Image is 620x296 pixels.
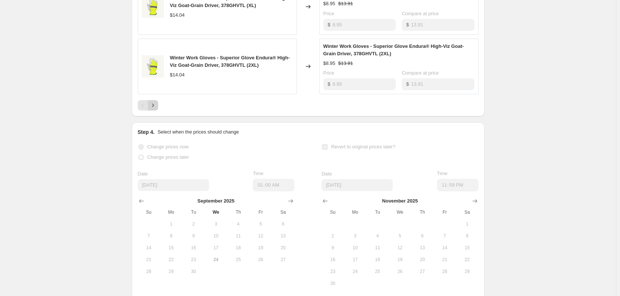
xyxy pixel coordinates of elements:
[338,60,353,67] strike: $13.91
[182,218,205,230] button: Tuesday September 2 2025
[163,257,179,263] span: 22
[148,100,158,111] button: Next
[185,269,202,274] span: 30
[392,269,408,274] span: 26
[324,209,341,215] span: Su
[138,171,148,177] span: Date
[369,245,386,251] span: 11
[389,242,411,254] button: Wednesday November 12 2025
[208,257,224,263] span: 24
[459,257,475,263] span: 22
[456,230,478,242] button: Saturday November 8 2025
[141,245,157,251] span: 14
[275,209,291,215] span: Sa
[142,55,164,78] img: 378GHVTL-Top_80x.jpg
[366,230,389,242] button: Tuesday November 4 2025
[323,11,335,16] span: Price
[141,209,157,215] span: Su
[434,242,456,254] button: Friday November 14 2025
[138,100,158,111] nav: Pagination
[406,81,409,87] span: $
[324,245,341,251] span: 9
[136,196,147,206] button: Show previous month, August 2025
[322,230,344,242] button: Sunday November 2 2025
[249,206,272,218] th: Friday
[459,245,475,251] span: 15
[163,233,179,239] span: 8
[205,206,227,218] th: Wednesday
[205,254,227,266] button: Today Wednesday September 24 2025
[230,209,247,215] span: Th
[392,257,408,263] span: 19
[205,230,227,242] button: Wednesday September 10 2025
[138,128,155,136] h2: Step 4.
[275,257,291,263] span: 27
[141,257,157,263] span: 21
[208,209,224,215] span: We
[185,233,202,239] span: 9
[369,209,386,215] span: Tu
[392,209,408,215] span: We
[434,206,456,218] th: Friday
[275,245,291,251] span: 20
[389,230,411,242] button: Wednesday November 5 2025
[437,209,453,215] span: Fr
[369,269,386,274] span: 25
[182,230,205,242] button: Tuesday September 9 2025
[185,245,202,251] span: 16
[322,171,332,177] span: Date
[323,70,335,76] span: Price
[328,81,330,87] span: $
[414,269,430,274] span: 27
[227,230,249,242] button: Thursday September 11 2025
[275,233,291,239] span: 13
[185,209,202,215] span: Tu
[205,242,227,254] button: Wednesday September 17 2025
[324,233,341,239] span: 2
[434,230,456,242] button: Friday November 7 2025
[230,245,247,251] span: 18
[160,230,182,242] button: Monday September 8 2025
[182,254,205,266] button: Tuesday September 23 2025
[320,196,330,206] button: Show previous month, October 2025
[185,257,202,263] span: 23
[322,179,393,191] input: 9/24/2025
[369,233,386,239] span: 4
[437,245,453,251] span: 14
[322,266,344,277] button: Sunday November 23 2025
[227,218,249,230] button: Thursday September 4 2025
[344,230,366,242] button: Monday November 3 2025
[411,266,433,277] button: Thursday November 27 2025
[141,269,157,274] span: 28
[456,218,478,230] button: Saturday November 1 2025
[392,233,408,239] span: 5
[182,242,205,254] button: Tuesday September 16 2025
[249,230,272,242] button: Friday September 12 2025
[170,55,290,68] span: Winter Work Gloves - Superior Glove Endura® High-Viz Goat-Grain Driver, 378GHVTL (2XL)
[249,242,272,254] button: Friday September 19 2025
[324,257,341,263] span: 16
[328,22,330,27] span: $
[147,144,189,149] span: Change prices now
[437,269,453,274] span: 28
[322,206,344,218] th: Sunday
[437,257,453,263] span: 21
[138,179,209,191] input: 9/24/2025
[163,269,179,274] span: 29
[272,206,294,218] th: Saturday
[344,206,366,218] th: Monday
[406,22,409,27] span: $
[157,128,239,136] p: Select when the prices should change
[344,242,366,254] button: Monday November 10 2025
[230,221,247,227] span: 4
[411,206,433,218] th: Thursday
[411,230,433,242] button: Thursday November 6 2025
[347,269,363,274] span: 24
[389,206,411,218] th: Wednesday
[459,221,475,227] span: 1
[272,254,294,266] button: Saturday September 27 2025
[275,221,291,227] span: 6
[347,257,363,263] span: 17
[414,245,430,251] span: 13
[170,71,185,79] div: $14.04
